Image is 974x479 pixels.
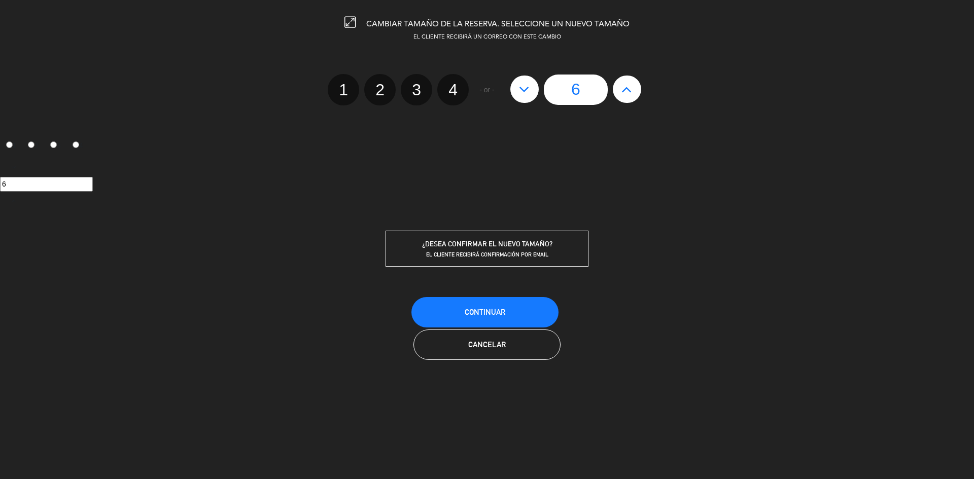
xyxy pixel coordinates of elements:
input: 1 [6,141,13,148]
span: EL CLIENTE RECIBIRÁ UN CORREO CON ESTE CAMBIO [413,34,561,40]
span: Cancelar [468,340,506,349]
span: ¿DESEA CONFIRMAR EL NUEVO TAMAÑO? [422,240,552,248]
label: 3 [45,137,67,155]
span: CAMBIAR TAMAÑO DE LA RESERVA. SELECCIONE UN NUEVO TAMAÑO [366,20,630,28]
input: 2 [28,141,34,148]
label: 2 [22,137,45,155]
span: - or - [479,84,495,96]
label: 4 [437,74,469,105]
label: 1 [328,74,359,105]
button: Cancelar [413,329,561,360]
input: 4 [73,141,79,148]
span: EL CLIENTE RECIBIRÁ CONFIRMACIÓN POR EMAIL [426,251,548,258]
label: 3 [401,74,432,105]
span: Continuar [465,308,505,316]
input: 3 [50,141,57,148]
button: Continuar [411,297,559,327]
label: 4 [66,137,89,155]
label: 2 [364,74,396,105]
